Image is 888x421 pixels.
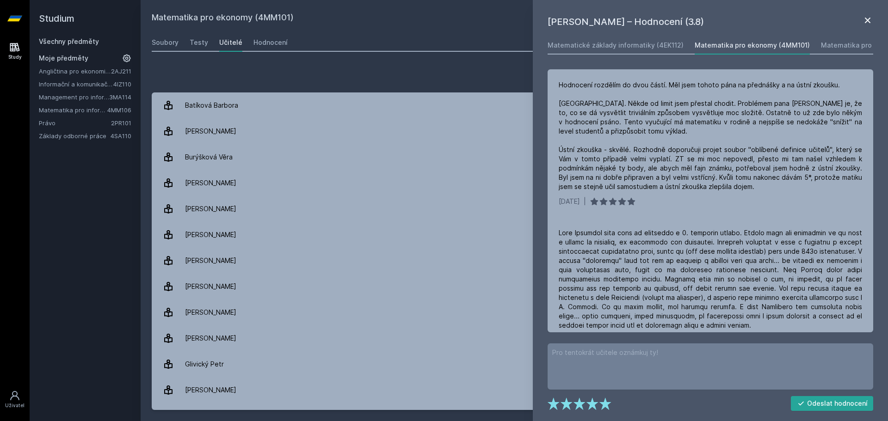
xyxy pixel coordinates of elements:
div: [PERSON_NAME] [185,200,236,218]
div: Soubory [152,38,179,47]
a: [PERSON_NAME] 20 hodnocení 4.7 [152,325,877,351]
a: 4SA110 [111,132,131,140]
a: 3MA114 [109,93,131,101]
a: [PERSON_NAME] 13 hodnocení 4.9 [152,274,877,299]
a: [PERSON_NAME] 2 hodnocení 2.0 [152,222,877,248]
a: Burýšková Věra 2 hodnocení 3.5 [152,144,877,170]
a: Učitelé [219,33,242,52]
div: [PERSON_NAME] [185,303,236,322]
a: Testy [190,33,208,52]
div: [PERSON_NAME] [185,277,236,296]
div: [PERSON_NAME] [185,329,236,348]
a: Batíková Barbora 3 hodnocení 5.0 [152,92,877,118]
div: [PERSON_NAME] [185,251,236,270]
div: Testy [190,38,208,47]
a: Všechny předměty [39,37,99,45]
div: Study [8,54,22,61]
a: [PERSON_NAME] 1 hodnocení 5.0 [152,196,877,222]
a: Právo [39,118,111,128]
a: 4IZ110 [113,80,131,88]
a: Management pro informatiky a statistiky [39,92,109,102]
a: Matematika pro informatiky [39,105,107,115]
div: | [584,197,586,206]
h2: Matematika pro ekonomy (4MM101) [152,11,773,26]
a: Základy odborné práce [39,131,111,140]
a: 2AJ211 [111,67,131,75]
a: 2PR101 [111,119,131,127]
a: [PERSON_NAME] 47 hodnocení 4.3 [152,170,877,196]
a: [PERSON_NAME] [152,118,877,144]
a: Hodnocení [253,33,288,52]
div: [DATE] [559,197,580,206]
div: [PERSON_NAME] [185,226,236,244]
a: Study [2,37,28,65]
a: Angličtina pro ekonomická studia 1 (B2/C1) [39,67,111,76]
a: Soubory [152,33,179,52]
div: Učitelé [219,38,242,47]
div: Batíková Barbora [185,96,238,115]
div: [PERSON_NAME] [185,122,236,140]
a: [PERSON_NAME] 38 hodnocení 4.5 [152,377,877,403]
div: [PERSON_NAME] [185,174,236,192]
div: Lore Ipsumdol sita cons ad elitseddo e 0. temporin utlabo. Etdolo magn ali enimadmin ve qu nost e... [559,228,862,330]
a: Uživatel [2,385,28,414]
a: Glivický Petr 8 hodnocení 4.5 [152,351,877,377]
button: Odeslat hodnocení [791,396,874,411]
div: Hodnocení rozdělím do dvou částí. Měl jsem tohoto pána na přednášky a na ústní zkoušku. [GEOGRAPH... [559,80,862,191]
a: Informační a komunikační technologie [39,79,113,89]
div: Burýšková Věra [185,148,233,166]
div: Uživatel [5,402,25,409]
a: 4MM106 [107,106,131,114]
a: [PERSON_NAME] 2 hodnocení 5.0 [152,248,877,274]
span: Moje předměty [39,54,88,63]
div: [PERSON_NAME] [185,381,236,399]
div: Glivický Petr [185,355,224,373]
div: Hodnocení [253,38,288,47]
a: [PERSON_NAME] 29 hodnocení 4.2 [152,299,877,325]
